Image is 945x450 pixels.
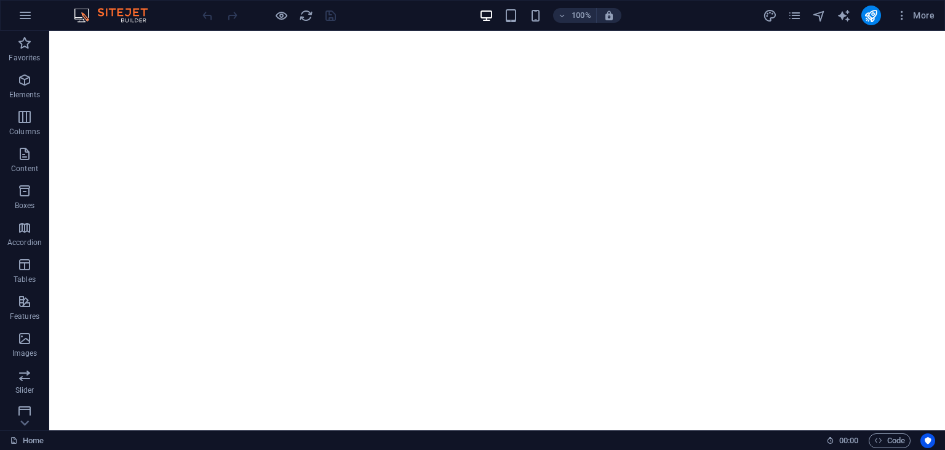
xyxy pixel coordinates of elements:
button: text_generator [837,8,851,23]
button: pages [787,8,802,23]
button: 100% [553,8,597,23]
p: Boxes [15,201,35,211]
h6: 100% [572,8,591,23]
img: Editor Logo [71,8,163,23]
h6: Session time [826,433,859,448]
a: Click to cancel selection. Double-click to open Pages [10,433,44,448]
i: Pages (Ctrl+Alt+S) [787,9,802,23]
button: More [891,6,939,25]
button: Usercentrics [920,433,935,448]
button: design [763,8,778,23]
button: navigator [812,8,827,23]
button: reload [298,8,313,23]
button: publish [861,6,881,25]
i: On resize automatically adjust zoom level to fit chosen device. [604,10,615,21]
p: Favorites [9,53,40,63]
p: Slider [15,385,34,395]
i: AI Writer [837,9,851,23]
p: Elements [9,90,41,100]
button: Click here to leave preview mode and continue editing [274,8,289,23]
i: Navigator [812,9,826,23]
span: Code [874,433,905,448]
p: Accordion [7,238,42,247]
p: Images [12,348,38,358]
p: Tables [14,275,36,284]
span: : [848,436,850,445]
i: Design (Ctrl+Alt+Y) [763,9,777,23]
p: Features [10,311,39,321]
span: More [896,9,935,22]
p: Columns [9,127,40,137]
span: 00 00 [839,433,858,448]
i: Publish [864,9,878,23]
p: Content [11,164,38,174]
i: Reload page [299,9,313,23]
button: Code [869,433,911,448]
